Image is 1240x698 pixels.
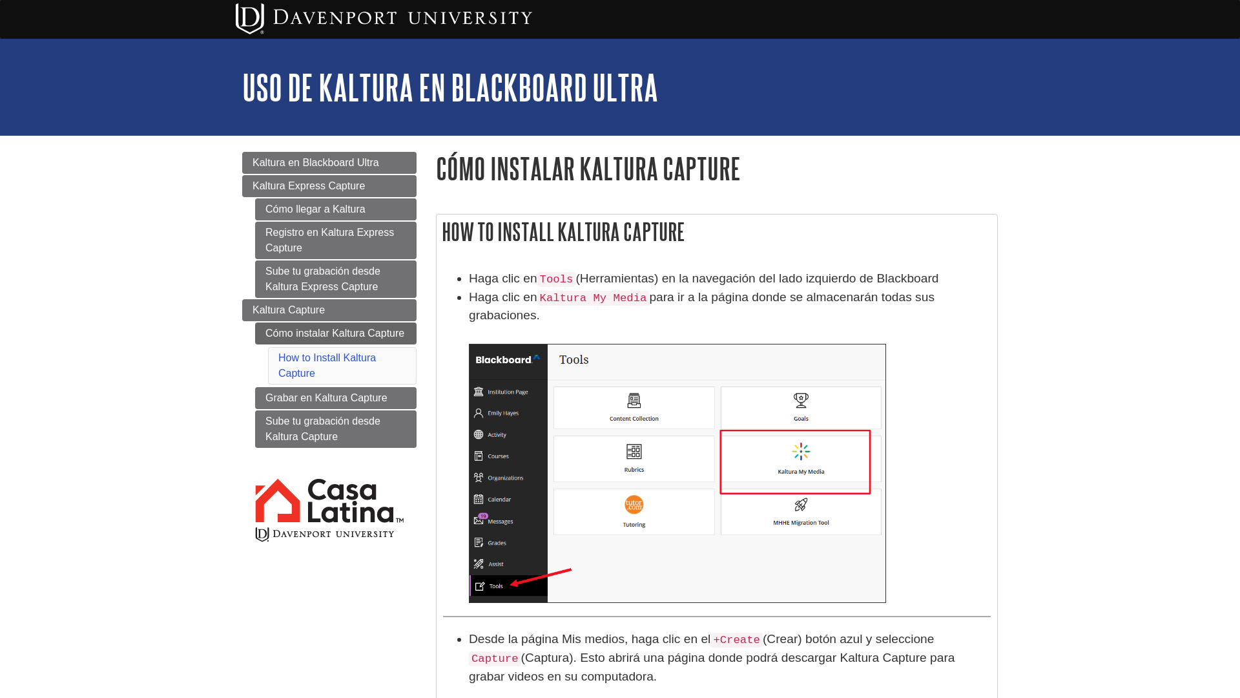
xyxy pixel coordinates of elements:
[255,198,417,220] a: Cómo llegar a Kaltura
[537,272,576,287] code: Tools
[253,180,365,191] span: Kaltura Express Capture
[242,67,658,107] a: Uso de Kaltura en Blackboard Ultra
[236,3,532,34] img: Davenport University
[437,215,997,249] h2: How to Install Kaltura Capture
[255,410,417,448] a: Sube tu grabación desde Kaltura Capture
[255,260,417,298] a: Sube tu grabación desde Kaltura Express Capture
[242,152,417,174] a: Kaltura en Blackboard Ultra
[469,651,521,666] code: Capture
[710,633,763,648] code: +Create
[242,299,417,321] a: Kaltura Capture
[278,352,376,379] a: How to Install Kaltura Capture
[255,323,417,344] a: Cómo instalar Kaltura Capture
[242,152,417,566] div: Guide Page Menu
[469,630,991,686] li: Desde la página Mis medios, haga clic en el (Crear) botón azul y seleccione​​​​​​​ (Captura). Est...
[469,344,886,603] img: blackboard tools
[253,157,379,168] span: Kaltura en Blackboard Ultra
[469,288,991,604] li: Haga clic en para ir a la página donde se almacenarán todas sus grabaciones.
[242,175,417,197] a: Kaltura Express Capture
[255,387,417,409] a: Grabar en Kaltura Capture
[537,291,650,306] code: Kaltura My Media
[253,304,325,315] span: Kaltura Capture
[436,152,998,185] h1: Cómo instalar Kaltura Capture
[255,222,417,259] a: Registro en Kaltura Express Capture
[469,270,991,288] li: Haga clic en (Herramientas) en la navegación del lado izquierdo de Blackboard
